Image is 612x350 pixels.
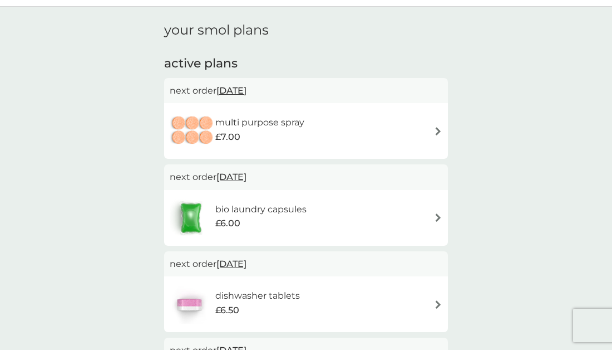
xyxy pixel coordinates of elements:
span: [DATE] [216,166,246,188]
h6: bio laundry capsules [215,202,307,217]
img: dishwasher tablets [170,285,209,324]
h6: multi purpose spray [215,115,304,130]
h1: your smol plans [164,22,448,38]
span: £6.50 [215,303,239,318]
img: arrow right [434,213,442,222]
h2: active plans [164,55,448,72]
span: [DATE] [216,80,246,101]
img: bio laundry capsules [170,198,212,237]
img: arrow right [434,300,442,309]
p: next order [170,170,442,184]
p: next order [170,257,442,271]
span: [DATE] [216,253,246,275]
p: next order [170,84,442,98]
h6: dishwasher tablets [215,289,300,303]
img: arrow right [434,127,442,135]
img: multi purpose spray [170,111,215,150]
span: £6.00 [215,216,240,231]
span: £7.00 [215,130,240,144]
